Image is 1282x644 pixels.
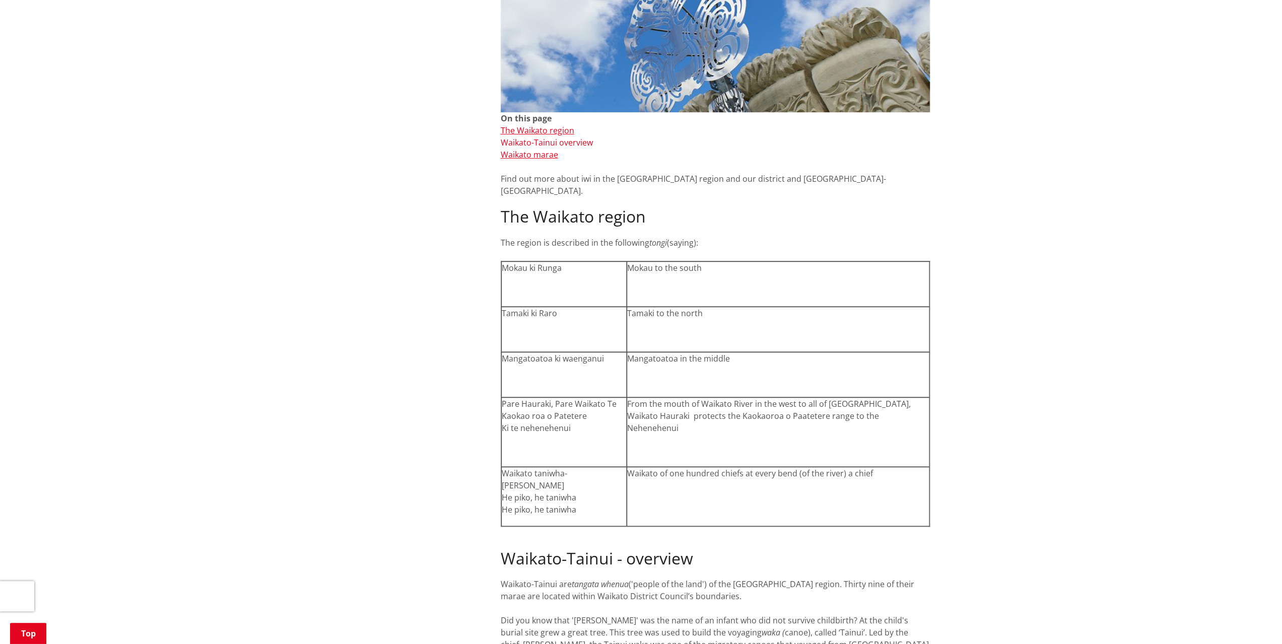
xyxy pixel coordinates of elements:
iframe: Messenger Launcher [1236,602,1272,638]
a: Waikato-Tainui overview [501,137,593,148]
span: The Waikato region [501,205,646,227]
p: Mangatoatoa ki waenganui [502,352,626,365]
em: tongi [649,237,667,248]
p: From the mouth of Waikato River in the west to all of [GEOGRAPHIC_DATA], Waikato Hauraki protects... [627,398,929,446]
h2: Waikato-Tainui - overview [501,549,930,568]
p: Mokau to the south [627,262,929,274]
a: The Waikato region [501,125,574,136]
p: Find out more about iwi in the [GEOGRAPHIC_DATA] region and our district and [GEOGRAPHIC_DATA]-[G... [501,173,930,197]
p: Mangatoatoa in the middle [627,352,929,365]
a: Top [10,623,46,644]
p: Mokau ki Runga [502,262,626,274]
p: Waikato of one hundred chiefs at every bend (of the river) a chief [627,467,929,479]
em: tangata whenua [572,579,629,590]
a: Waikato marae [501,149,558,160]
em: waka ( [762,627,785,638]
strong: On this page [501,113,552,124]
p: Tamaki ki Raro [502,307,626,319]
p: Tamaki to the north [627,307,929,319]
p: Waikato taniwha-[PERSON_NAME] He piko, he taniwha He piko, he taniwha [502,467,626,516]
p: Pare Hauraki, Pare Waikato Te Kaokao roa o Patetere Ki te nehenehenui [502,398,626,434]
